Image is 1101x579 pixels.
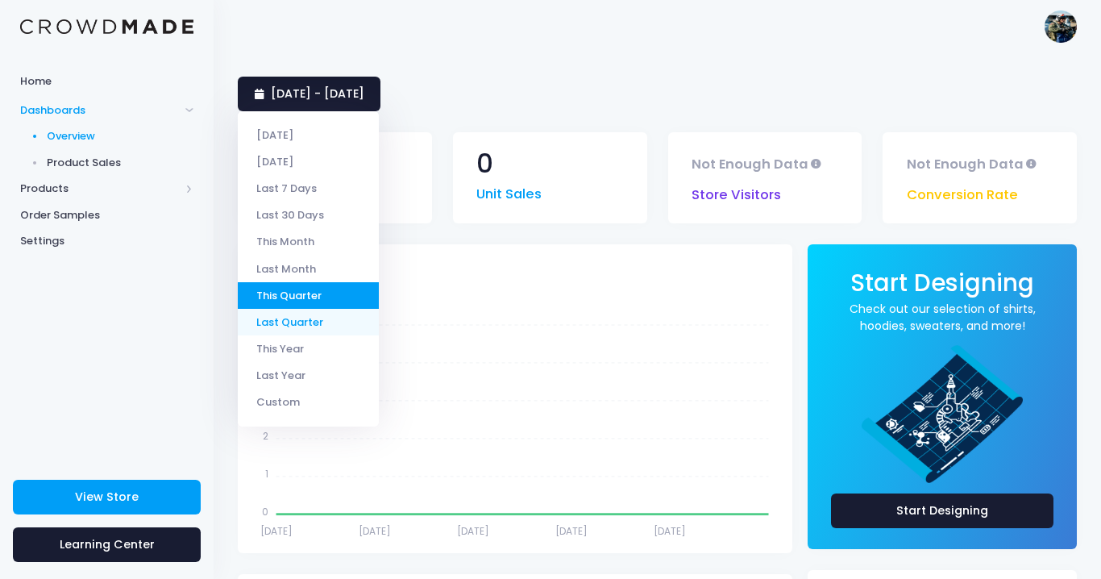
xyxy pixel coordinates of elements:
tspan: [DATE] [654,524,686,538]
span: Order Samples [20,207,193,223]
a: Check out our selection of shirts, hoodies, sweaters, and more! [831,301,1053,335]
li: Last 7 Days [238,175,379,202]
li: Custom [238,389,379,415]
span: Not Enough Data [692,151,808,177]
a: Start Designing [850,280,1034,295]
a: Start Designing [831,494,1053,528]
tspan: 1 [265,468,268,481]
tspan: [DATE] [359,524,391,538]
a: Learning Center [13,527,201,562]
span: Dashboards [20,102,180,119]
li: This Quarter [238,282,379,309]
li: This Month [238,228,379,255]
span: Product Sales [47,155,194,171]
img: User [1045,10,1077,43]
tspan: 2 [263,430,268,444]
li: Last Year [238,362,379,389]
span: Conversion Rate [907,177,1018,206]
li: [DATE] [238,122,379,148]
span: Start Designing [850,266,1034,299]
tspan: [DATE] [457,524,489,538]
li: [DATE] [238,148,379,175]
li: Last Month [238,255,379,281]
li: Last Quarter [238,309,379,335]
a: View Store [13,480,201,514]
span: Home [20,73,193,90]
span: Settings [20,233,193,249]
span: View Store [75,489,139,505]
li: Last 30 Days [238,202,379,228]
li: This Year [238,335,379,362]
span: Learning Center [60,536,155,552]
span: Store Visitors [692,177,781,206]
tspan: [DATE] [260,524,293,538]
span: Unit Sales [476,177,542,205]
span: Products [20,181,180,197]
span: Not Enough Data [907,151,1024,177]
span: [DATE] - [DATE] [271,85,364,102]
tspan: 0 [262,506,268,519]
tspan: [DATE] [555,524,588,538]
img: Logo [20,19,193,35]
span: Overview [47,128,194,144]
a: [DATE] - [DATE] [238,77,380,111]
span: 0 [476,151,493,177]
